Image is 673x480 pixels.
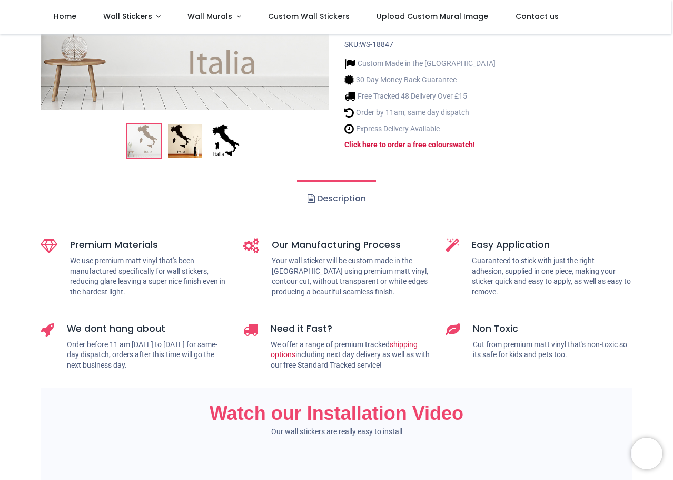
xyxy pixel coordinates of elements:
[187,11,232,22] span: Wall Murals
[127,124,161,158] img: Italy Map Wall Sticker
[297,180,375,217] a: Description
[472,256,632,297] p: Guaranteed to stick with just the right adhesion, supplied in one piece, making your sticker quic...
[272,256,430,297] p: Your wall sticker will be custom made in the [GEOGRAPHIC_DATA] using premium matt vinyl, contour ...
[70,238,227,252] h5: Premium Materials
[344,140,449,149] a: Click here to order a free colour
[344,58,496,69] li: Custom Made in the [GEOGRAPHIC_DATA]
[516,11,559,22] span: Contact us
[473,340,632,360] p: Cut from premium matt vinyl that's non-toxic so its safe for kids and pets too.
[631,438,662,469] iframe: Brevo live chat
[344,74,496,85] li: 30 Day Money Back Guarantee
[70,256,227,297] p: We use premium matt vinyl that's been manufactured specifically for wall stickers, reducing glare...
[272,238,430,252] h5: Our Manufacturing Process
[377,11,488,22] span: Upload Custom Mural Image
[344,40,632,50] div: SKU:
[67,340,227,371] p: Order before 11 am [DATE] to [DATE] for same-day dispatch, orders after this time will go the nex...
[271,322,430,335] h5: Need it Fast?
[344,91,496,102] li: Free Tracked 48 Delivery Over £15
[41,427,632,437] p: Our wall stickers are really easy to install
[103,11,152,22] span: Wall Stickers
[473,140,475,149] a: !
[271,340,430,371] p: We offer a range of premium tracked including next day delivery as well as with our free Standard...
[449,140,473,149] a: swatch
[473,322,632,335] h5: Non Toxic
[210,402,463,424] span: Watch our Installation Video
[54,11,76,22] span: Home
[344,123,496,135] li: Express Delivery Available
[360,40,393,49] span: WS-18847
[344,107,496,118] li: Order by 11am, same day dispatch
[67,322,227,335] h5: We dont hang about
[268,11,350,22] span: Custom Wall Stickers
[209,124,243,158] img: WS-18847-03
[472,238,632,252] h5: Easy Application
[168,124,202,158] img: WS-18847-02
